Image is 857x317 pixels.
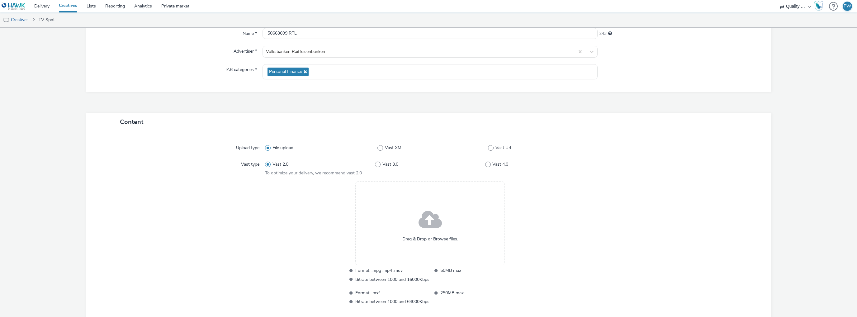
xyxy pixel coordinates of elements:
span: Content [120,118,143,126]
span: Format: .mxf [355,289,429,296]
div: PW [844,2,851,11]
label: Name * [240,28,259,37]
span: Format: .mpg .mp4 .mov [355,267,429,274]
input: Name [263,28,598,39]
a: TV Spot [36,12,58,27]
span: 50MB max [440,267,514,274]
img: undefined Logo [2,2,26,10]
img: tv [3,17,9,23]
a: Hawk Academy [814,1,826,11]
span: Vast Url [495,145,511,151]
span: Personal Finance [269,69,302,74]
span: Vast 4.0 [492,161,508,168]
label: Advertiser * [231,46,259,54]
label: Vast type [239,159,262,168]
span: Vast XML [385,145,404,151]
label: IAB categories * [223,64,259,73]
span: To optimize your delivery, we recommend vast 2.0 [265,170,362,176]
span: Bitrate between 1000 and 16000Kbps [355,276,429,283]
span: 243 [599,31,607,37]
span: Vast 2.0 [272,161,288,168]
span: File upload [272,145,293,151]
div: Maximum 255 characters [608,31,612,37]
span: Vast 3.0 [382,161,398,168]
img: Hawk Academy [814,1,823,11]
label: Upload type [234,142,262,151]
span: 250MB max [440,289,514,296]
span: Drag & Drop or Browse files. [402,236,458,242]
span: Bitrate between 1000 and 64000Kbps [355,298,429,305]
